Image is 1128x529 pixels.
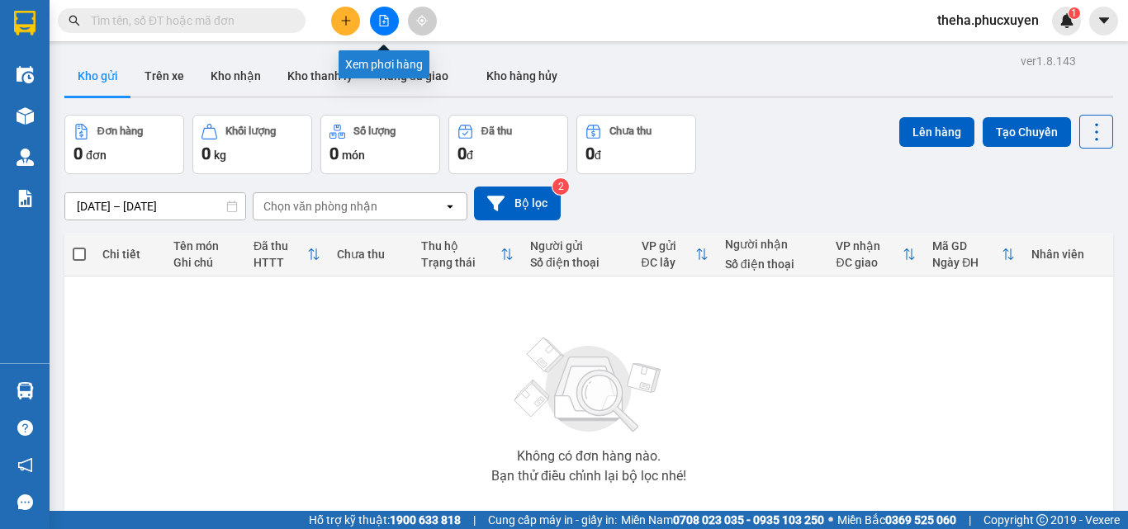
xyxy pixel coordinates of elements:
[467,149,473,162] span: đ
[585,144,595,163] span: 0
[254,256,307,269] div: HTTT
[725,257,820,271] div: Số điện thoại
[932,239,1002,253] div: Mã GD
[17,190,34,207] img: solution-icon
[366,56,462,96] button: Hàng đã giao
[263,198,377,215] div: Chọn văn phòng nhận
[836,256,903,269] div: ĐC giao
[885,513,956,527] strong: 0369 525 060
[506,328,671,443] img: svg+xml;base64,PHN2ZyBjbGFzcz0ibGlzdC1wbHVnX19zdmciIHhtbG5zPSJodHRwOi8vd3d3LnczLm9yZy8yMDAwL3N2Zy...
[91,12,286,30] input: Tìm tên, số ĐT hoặc mã đơn
[69,15,80,26] span: search
[309,511,461,529] span: Hỗ trợ kỹ thuật:
[17,107,34,125] img: warehouse-icon
[173,239,237,253] div: Tên món
[1069,7,1080,19] sup: 1
[65,193,245,220] input: Select a date range.
[408,7,437,35] button: aim
[245,233,329,276] th: Toggle SortBy
[17,494,33,510] span: message
[552,178,569,195] sup: 2
[827,233,924,276] th: Toggle SortBy
[197,56,274,96] button: Kho nhận
[416,15,428,26] span: aim
[353,125,396,137] div: Số lượng
[254,239,307,253] div: Đã thu
[413,233,522,276] th: Toggle SortBy
[337,248,404,261] div: Chưa thu
[201,144,211,163] span: 0
[828,517,833,523] span: ⚪️
[14,11,36,35] img: logo-vxr
[595,149,601,162] span: đ
[421,256,500,269] div: Trạng thái
[481,125,512,137] div: Đã thu
[17,457,33,473] span: notification
[642,256,695,269] div: ĐC lấy
[969,511,971,529] span: |
[609,125,652,137] div: Chưa thu
[1031,248,1105,261] div: Nhân viên
[474,187,561,220] button: Bộ lọc
[17,66,34,83] img: warehouse-icon
[443,200,457,213] svg: open
[448,115,568,174] button: Đã thu0đ
[17,382,34,399] img: warehouse-icon
[320,115,440,174] button: Số lượng0món
[1021,52,1076,70] div: ver 1.8.143
[491,470,686,483] div: Bạn thử điều chỉnh lại bộ lọc nhé!
[102,248,157,261] div: Chi tiết
[836,239,903,253] div: VP nhận
[673,513,824,527] strong: 0708 023 035 - 0935 103 250
[340,15,352,26] span: plus
[192,115,312,174] button: Khối lượng0kg
[633,233,717,276] th: Toggle SortBy
[378,15,390,26] span: file-add
[457,144,467,163] span: 0
[924,10,1052,31] span: theha.phucxuyen
[225,125,276,137] div: Khối lượng
[517,450,661,463] div: Không có đơn hàng nào.
[642,239,695,253] div: VP gửi
[576,115,696,174] button: Chưa thu0đ
[486,69,557,83] span: Kho hàng hủy
[64,115,184,174] button: Đơn hàng0đơn
[86,149,107,162] span: đơn
[488,511,617,529] span: Cung cấp máy in - giấy in:
[1071,7,1077,19] span: 1
[837,511,956,529] span: Miền Bắc
[899,117,974,147] button: Lên hàng
[274,56,366,96] button: Kho thanh lý
[64,56,131,96] button: Kho gửi
[1059,13,1074,28] img: icon-new-feature
[331,7,360,35] button: plus
[329,144,339,163] span: 0
[421,239,500,253] div: Thu hộ
[73,144,83,163] span: 0
[924,233,1023,276] th: Toggle SortBy
[621,511,824,529] span: Miền Nam
[17,420,33,436] span: question-circle
[214,149,226,162] span: kg
[370,7,399,35] button: file-add
[1036,514,1048,526] span: copyright
[932,256,1002,269] div: Ngày ĐH
[530,256,625,269] div: Số điện thoại
[725,238,820,251] div: Người nhận
[1097,13,1111,28] span: caret-down
[17,149,34,166] img: warehouse-icon
[390,513,461,527] strong: 1900 633 818
[173,256,237,269] div: Ghi chú
[131,56,197,96] button: Trên xe
[97,125,143,137] div: Đơn hàng
[530,239,625,253] div: Người gửi
[983,117,1071,147] button: Tạo Chuyến
[342,149,365,162] span: món
[1089,7,1118,35] button: caret-down
[473,511,476,529] span: |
